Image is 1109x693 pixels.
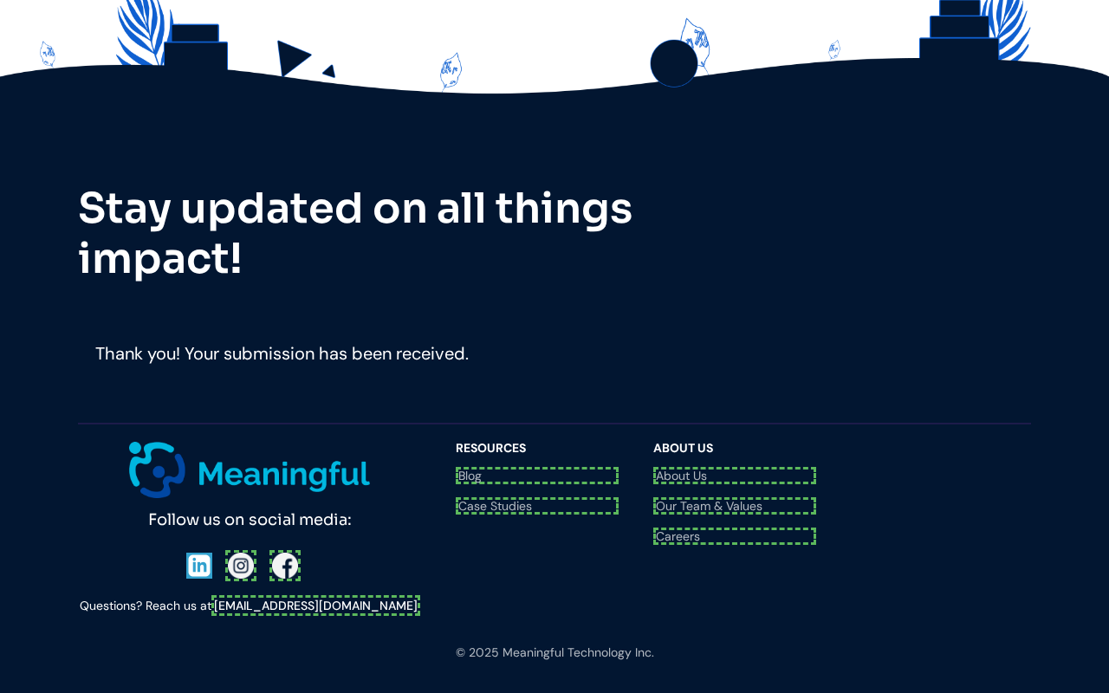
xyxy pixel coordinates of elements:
div: Email Form success [78,323,486,384]
h2: Stay updated on all things impact! [78,184,684,283]
div: © 2025 Meaningful Technology Inc. [456,643,654,664]
a: About Us [653,467,816,484]
a: [EMAIL_ADDRESS][DOMAIN_NAME] [211,595,420,616]
a: Blog [456,467,619,484]
a: Case Studies [456,497,619,515]
div: Thank you! Your submission has been received. [95,340,469,366]
a: Careers [653,528,816,545]
div: Questions? Reach us at [78,596,421,617]
a: Our Team & Values [653,497,816,515]
div: resources [456,442,619,454]
div: Follow us on social media: [78,498,421,534]
div: About Us [653,442,816,454]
